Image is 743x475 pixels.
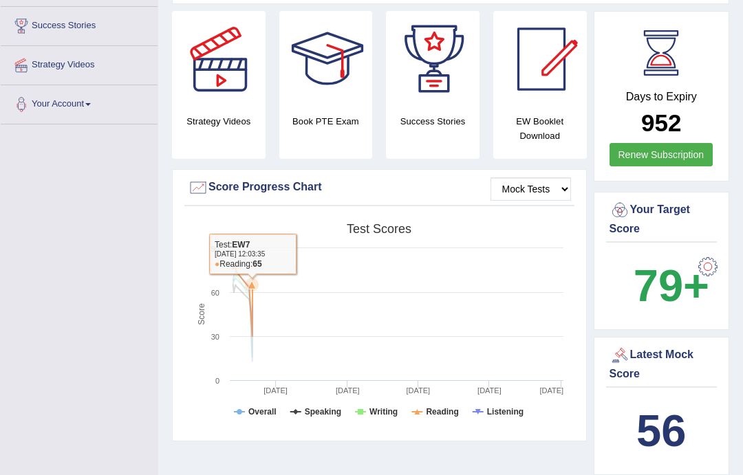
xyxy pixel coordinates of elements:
tspan: [DATE] [263,386,288,395]
text: 30 [211,333,219,341]
tspan: [DATE] [539,386,563,395]
a: Success Stories [1,7,158,41]
h4: Days to Expiry [610,91,714,103]
a: Renew Subscription [610,143,713,166]
text: 0 [215,377,219,385]
a: Strategy Videos [1,46,158,80]
text: 90 [211,245,219,253]
b: 952 [641,109,681,136]
div: Your Target Score [610,200,714,237]
tspan: Writing [369,407,398,417]
tspan: Overall [248,407,277,417]
tspan: Speaking [305,407,341,417]
div: Latest Mock Score [610,345,714,382]
b: 79+ [634,261,709,311]
tspan: Listening [487,407,524,417]
b: 56 [636,406,686,456]
h4: EW Booklet Download [493,114,587,143]
tspan: Score [197,303,206,325]
text: 60 [211,289,219,297]
a: Your Account [1,85,158,120]
h4: Book PTE Exam [279,114,373,129]
h4: Strategy Videos [172,114,266,129]
tspan: [DATE] [406,386,430,395]
div: Score Progress Chart [188,177,571,198]
tspan: [DATE] [336,386,360,395]
tspan: Test scores [347,222,411,236]
tspan: [DATE] [477,386,502,395]
h4: Success Stories [386,114,480,129]
tspan: Reading [426,407,458,417]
